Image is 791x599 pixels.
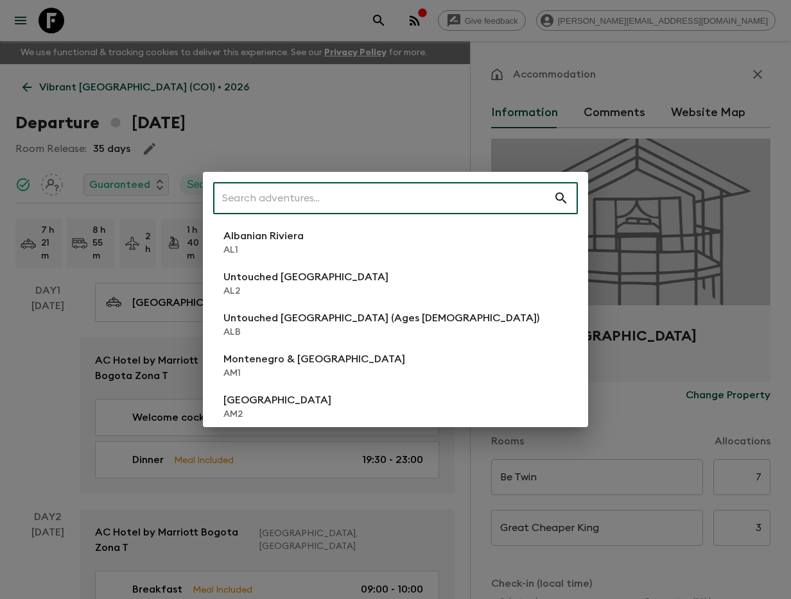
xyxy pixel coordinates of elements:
p: [GEOGRAPHIC_DATA] [223,392,331,408]
p: ALB [223,326,539,339]
p: Untouched [GEOGRAPHIC_DATA] (Ages [DEMOGRAPHIC_DATA]) [223,310,539,326]
p: Albanian Riviera [223,228,304,244]
p: AL2 [223,285,388,298]
p: Montenegro & [GEOGRAPHIC_DATA] [223,351,405,367]
input: Search adventures... [213,180,553,216]
p: AM1 [223,367,405,380]
p: Untouched [GEOGRAPHIC_DATA] [223,269,388,285]
p: AM2 [223,408,331,421]
p: AL1 [223,244,304,257]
